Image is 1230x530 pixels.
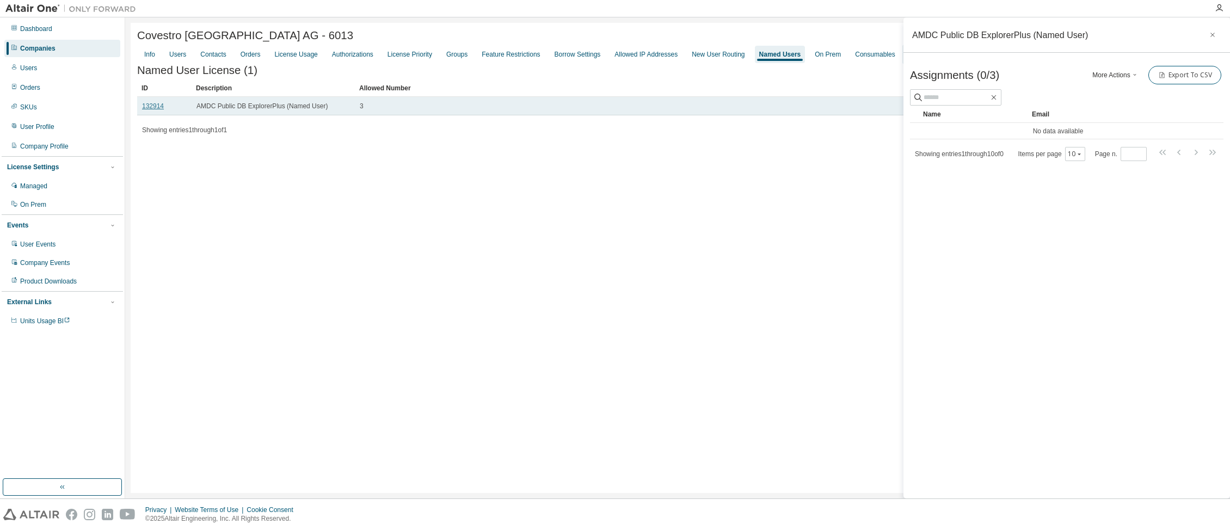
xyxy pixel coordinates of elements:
[1018,147,1085,161] span: Items per page
[359,79,1188,97] div: Allowed Number
[137,29,353,42] span: Covestro [GEOGRAPHIC_DATA] AG - 6013
[20,103,37,112] div: SKUs
[20,24,52,33] div: Dashboard
[169,50,186,59] div: Users
[912,30,1088,39] div: AMDC Public DB ExplorerPlus (Named User)
[7,163,59,171] div: License Settings
[388,50,432,59] div: License Priority
[145,506,175,514] div: Privacy
[196,102,328,110] span: AMDC Public DB ExplorerPlus (Named User)
[1068,150,1083,158] button: 10
[1090,66,1142,84] button: More Actions
[20,44,56,53] div: Companies
[196,79,350,97] div: Description
[1148,66,1221,84] button: Export To CSV
[200,50,226,59] div: Contacts
[7,221,28,230] div: Events
[692,50,745,59] div: New User Routing
[20,64,37,72] div: Users
[614,50,678,59] div: Allowed IP Addresses
[144,50,155,59] div: Info
[175,506,247,514] div: Website Terms of Use
[66,509,77,520] img: facebook.svg
[446,50,468,59] div: Groups
[20,182,47,190] div: Managed
[815,50,841,59] div: On Prem
[1032,106,1202,123] div: Email
[137,64,257,77] span: Named User License (1)
[7,298,52,306] div: External Links
[360,102,364,110] span: 3
[910,69,999,82] span: Assignments (0/3)
[923,106,1023,123] div: Name
[20,258,70,267] div: Company Events
[1095,147,1147,161] span: Page n.
[20,277,77,286] div: Product Downloads
[482,50,540,59] div: Feature Restrictions
[274,50,317,59] div: License Usage
[20,200,46,209] div: On Prem
[142,79,187,97] div: ID
[20,240,56,249] div: User Events
[855,50,895,59] div: Consumables
[120,509,136,520] img: youtube.svg
[759,50,801,59] div: Named Users
[241,50,261,59] div: Orders
[102,509,113,520] img: linkedin.svg
[84,509,95,520] img: instagram.svg
[20,83,40,92] div: Orders
[332,50,373,59] div: Authorizations
[555,50,601,59] div: Borrow Settings
[3,509,59,520] img: altair_logo.svg
[20,122,54,131] div: User Profile
[142,102,164,110] a: 132914
[5,3,142,14] img: Altair One
[145,514,300,523] p: © 2025 Altair Engineering, Inc. All Rights Reserved.
[247,506,299,514] div: Cookie Consent
[20,317,70,325] span: Units Usage BI
[142,126,227,134] span: Showing entries 1 through 1 of 1
[915,150,1004,158] span: Showing entries 1 through 10 of 0
[20,142,69,151] div: Company Profile
[910,123,1206,139] td: No data available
